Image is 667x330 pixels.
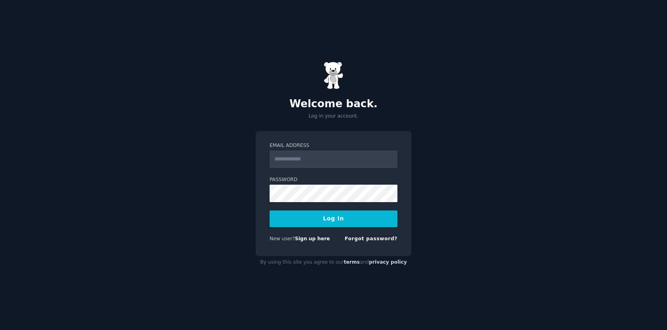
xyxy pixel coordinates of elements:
h2: Welcome back. [256,98,411,110]
a: terms [344,259,360,265]
a: Forgot password? [345,236,397,241]
img: Gummy Bear [324,62,343,89]
div: By using this site you agree to our and [256,256,411,269]
p: Log in your account. [256,113,411,120]
span: New user? [270,236,295,241]
a: Sign up here [295,236,330,241]
button: Log In [270,210,397,227]
label: Email Address [270,142,397,149]
label: Password [270,176,397,183]
a: privacy policy [369,259,407,265]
